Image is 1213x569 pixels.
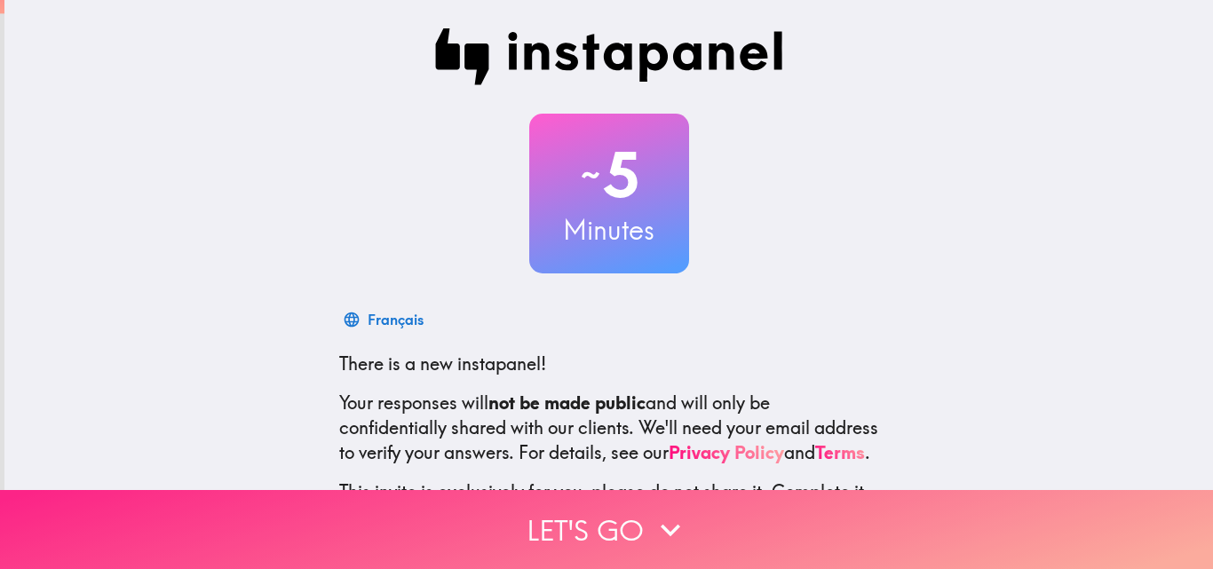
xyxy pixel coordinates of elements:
[339,391,879,465] p: Your responses will and will only be confidentially shared with our clients. We'll need your emai...
[339,352,546,375] span: There is a new instapanel!
[435,28,783,85] img: Instapanel
[368,307,424,332] div: Français
[488,391,646,414] b: not be made public
[815,441,865,463] a: Terms
[669,441,784,463] a: Privacy Policy
[339,479,879,529] p: This invite is exclusively for you, please do not share it. Complete it soon because spots are li...
[339,302,431,337] button: Français
[529,211,689,249] h3: Minutes
[578,148,603,202] span: ~
[529,138,689,211] h2: 5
